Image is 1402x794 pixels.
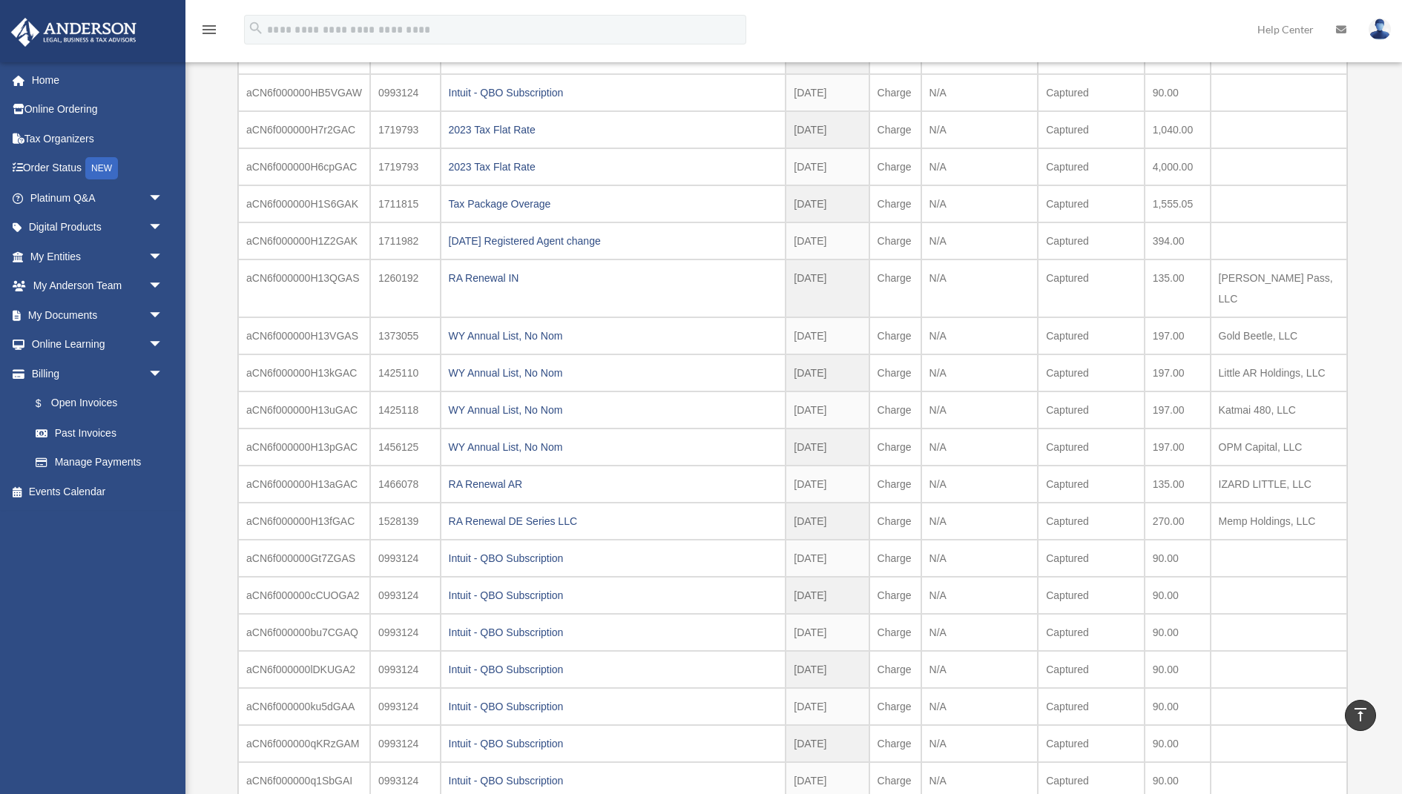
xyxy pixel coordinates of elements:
[786,391,869,429] td: [DATE]
[1038,577,1144,614] td: Captured
[370,148,441,185] td: 1719793
[869,222,921,259] td: Charge
[786,577,869,614] td: [DATE]
[238,259,370,317] td: aCN6f000000H13QGAS
[370,688,441,725] td: 0993124
[449,770,778,791] div: Intuit - QBO Subscription
[1211,429,1347,466] td: OPM Capital, LLC
[869,725,921,762] td: Charge
[449,696,778,717] div: Intuit - QBO Subscription
[1038,148,1144,185] td: Captured
[869,503,921,540] td: Charge
[370,651,441,688] td: 0993124
[44,394,51,413] span: $
[238,185,370,222] td: aCN6f000000H1S6GAK
[148,359,178,389] span: arrow_drop_down
[921,317,1039,354] td: N/A
[869,185,921,222] td: Charge
[786,503,869,540] td: [DATE]
[1145,466,1211,503] td: 135.00
[10,477,185,506] a: Events Calendar
[786,651,869,688] td: [DATE]
[449,363,778,383] div: WY Annual List, No Nom
[1038,222,1144,259] td: Captured
[786,111,869,148] td: [DATE]
[921,222,1039,259] td: N/A
[370,577,441,614] td: 0993124
[786,429,869,466] td: [DATE]
[786,148,869,185] td: [DATE]
[449,437,778,457] div: WY Annual List, No Nom
[148,271,178,302] span: arrow_drop_down
[1145,725,1211,762] td: 90.00
[370,725,441,762] td: 0993124
[921,725,1039,762] td: N/A
[921,259,1039,317] td: N/A
[238,354,370,391] td: aCN6f000000H13kGAC
[1211,391,1347,429] td: Katmai 480, LLC
[238,577,370,614] td: aCN6f000000cCUOGA2
[869,148,921,185] td: Charge
[148,300,178,331] span: arrow_drop_down
[370,354,441,391] td: 1425110
[869,111,921,148] td: Charge
[869,614,921,651] td: Charge
[449,156,778,177] div: 2023 Tax Flat Rate
[7,18,141,47] img: Anderson Advisors Platinum Portal
[921,391,1039,429] td: N/A
[449,400,778,420] div: WY Annual List, No Nom
[370,259,441,317] td: 1260192
[1038,466,1144,503] td: Captured
[10,330,185,360] a: Online Learningarrow_drop_down
[1211,259,1347,317] td: [PERSON_NAME] Pass, LLC
[238,391,370,429] td: aCN6f000000H13uGAC
[786,317,869,354] td: [DATE]
[21,448,185,477] a: Manage Payments
[869,354,921,391] td: Charge
[238,614,370,651] td: aCN6f000000bu7CGAQ
[786,222,869,259] td: [DATE]
[10,359,185,388] a: Billingarrow_drop_down
[1345,700,1376,731] a: vertical_align_top
[1038,74,1144,111] td: Captured
[10,271,185,301] a: My Anderson Teamarrow_drop_down
[370,429,441,466] td: 1456125
[1145,540,1211,577] td: 90.00
[1038,391,1144,429] td: Captured
[238,222,370,259] td: aCN6f000000H1Z2GAK
[869,391,921,429] td: Charge
[1369,19,1391,40] img: User Pic
[370,540,441,577] td: 0993124
[921,651,1039,688] td: N/A
[238,688,370,725] td: aCN6f000000ku5dGAA
[1038,503,1144,540] td: Captured
[148,242,178,272] span: arrow_drop_down
[1145,577,1211,614] td: 90.00
[238,74,370,111] td: aCN6f000000HB5VGAW
[238,466,370,503] td: aCN6f000000H13aGAC
[238,148,370,185] td: aCN6f000000H6cpGAC
[921,466,1039,503] td: N/A
[10,213,185,242] a: Digital Productsarrow_drop_down
[10,300,185,330] a: My Documentsarrow_drop_down
[1145,222,1211,259] td: 394.00
[449,193,778,214] div: Tax Package Overage
[869,74,921,111] td: Charge
[10,65,185,95] a: Home
[1145,503,1211,540] td: 270.00
[10,183,185,213] a: Platinum Q&Aarrow_drop_down
[1145,391,1211,429] td: 197.00
[1038,688,1144,725] td: Captured
[921,577,1039,614] td: N/A
[786,466,869,503] td: [DATE]
[1211,503,1347,540] td: Memp Holdings, LLC
[449,585,778,606] div: Intuit - QBO Subscription
[869,466,921,503] td: Charge
[370,111,441,148] td: 1719793
[869,688,921,725] td: Charge
[1352,706,1369,724] i: vertical_align_top
[238,503,370,540] td: aCN6f000000H13fGAC
[869,540,921,577] td: Charge
[370,466,441,503] td: 1466078
[1038,317,1144,354] td: Captured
